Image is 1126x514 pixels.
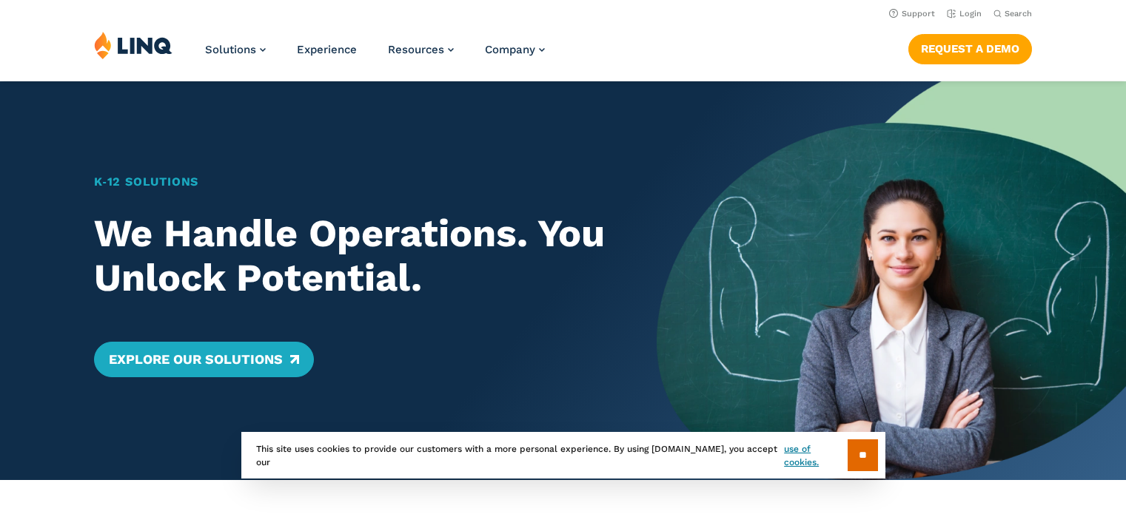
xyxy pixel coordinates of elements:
a: Explore Our Solutions [94,342,314,377]
img: LINQ | K‑12 Software [94,31,172,59]
img: Home Banner [657,81,1126,480]
nav: Button Navigation [908,31,1032,64]
a: Experience [297,43,357,56]
a: Solutions [205,43,266,56]
span: Search [1005,9,1032,18]
a: Company [485,43,545,56]
h1: K‑12 Solutions [94,173,611,191]
span: Resources [388,43,444,56]
a: Support [889,9,935,18]
div: This site uses cookies to provide our customers with a more personal experience. By using [DOMAIN... [241,432,885,479]
nav: Primary Navigation [205,31,545,80]
span: Company [485,43,535,56]
a: use of cookies. [784,442,847,469]
button: Open Search Bar [993,8,1032,19]
h2: We Handle Operations. You Unlock Potential. [94,212,611,300]
a: Request a Demo [908,34,1032,64]
a: Resources [388,43,454,56]
span: Solutions [205,43,256,56]
a: Login [947,9,982,18]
